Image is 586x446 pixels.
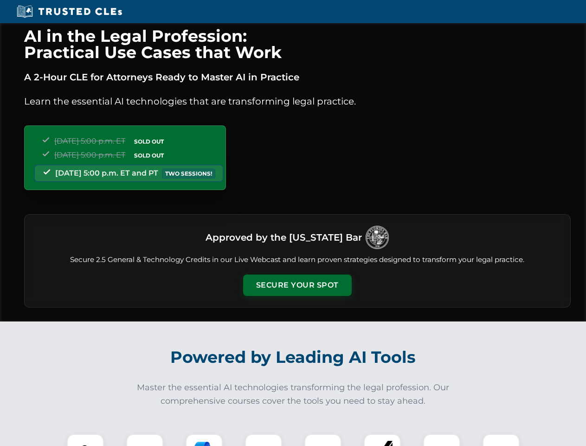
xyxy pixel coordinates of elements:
img: Logo [366,226,389,249]
span: [DATE] 5:00 p.m. ET [54,151,125,159]
p: Master the essential AI technologies transforming the legal profession. Our comprehensive courses... [131,381,456,408]
p: Secure 2.5 General & Technology Credits in our Live Webcast and learn proven strategies designed ... [36,255,559,265]
h3: Approved by the [US_STATE] Bar [206,229,362,246]
span: SOLD OUT [131,151,167,160]
span: SOLD OUT [131,137,167,146]
h2: Powered by Leading AI Tools [36,341,550,374]
span: [DATE] 5:00 p.m. ET [54,137,125,145]
img: Trusted CLEs [14,5,125,19]
p: A 2-Hour CLE for Attorneys Ready to Master AI in Practice [24,70,571,85]
h1: AI in the Legal Profession: Practical Use Cases that Work [24,28,571,60]
button: Secure Your Spot [243,275,352,296]
p: Learn the essential AI technologies that are transforming legal practice. [24,94,571,109]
